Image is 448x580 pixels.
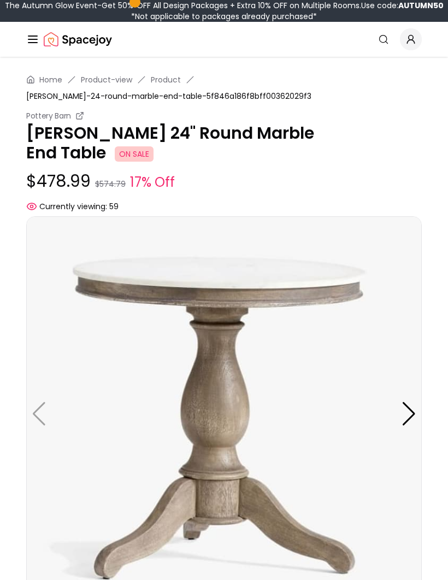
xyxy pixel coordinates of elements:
[151,74,181,85] a: Product
[26,123,422,163] p: [PERSON_NAME] 24" Round Marble End Table
[39,201,107,212] span: Currently viewing:
[130,173,175,192] small: 17% Off
[39,74,62,85] a: Home
[115,146,154,162] span: ON SALE
[81,74,132,85] a: Product-view
[44,28,112,50] img: Spacejoy Logo
[26,91,311,102] span: [PERSON_NAME]-24-round-marble-end-table-5f846a186f8bff00362029f3
[131,11,317,22] span: *Not applicable to packages already purchased*
[95,179,126,190] small: $574.79
[26,22,422,57] nav: Global
[26,171,422,192] p: $478.99
[109,201,119,212] span: 59
[26,110,71,121] small: Pottery Barn
[44,28,112,50] a: Spacejoy
[26,74,422,102] nav: breadcrumb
